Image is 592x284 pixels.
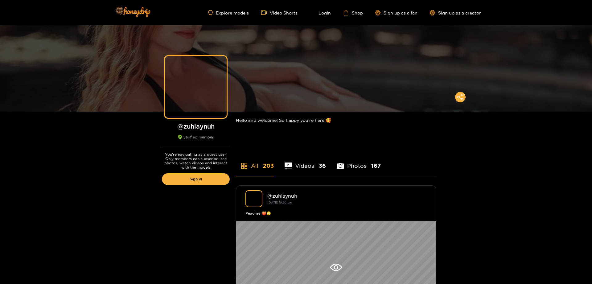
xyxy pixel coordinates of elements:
div: @ zuhlaynuh [267,193,427,199]
div: Hello and welcome! So happy you’re here 🥰 [236,112,436,129]
span: 36 [319,162,326,170]
span: video-camera [261,10,270,15]
a: Sign in [162,173,230,185]
li: Videos [285,148,326,176]
div: verified member [162,135,230,146]
span: 203 [263,162,274,170]
img: zuhlaynuh [245,190,262,207]
p: You're navigating as a guest user. Only members can subscribe, see photos, watch videos and inter... [162,152,230,170]
a: Sign up as a fan [375,10,417,15]
a: Video Shorts [261,10,298,15]
li: Photos [337,148,381,176]
a: Explore models [208,10,249,15]
h1: @ zuhlaynuh [162,122,230,130]
small: [DATE] 19:20 pm [267,201,292,204]
span: 167 [371,162,381,170]
div: Peaches 🍑😳 [245,210,427,216]
span: appstore [240,162,248,170]
a: Sign up as a creator [430,10,481,15]
li: All [236,148,274,176]
a: Login [310,10,331,15]
a: Shop [343,10,363,15]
